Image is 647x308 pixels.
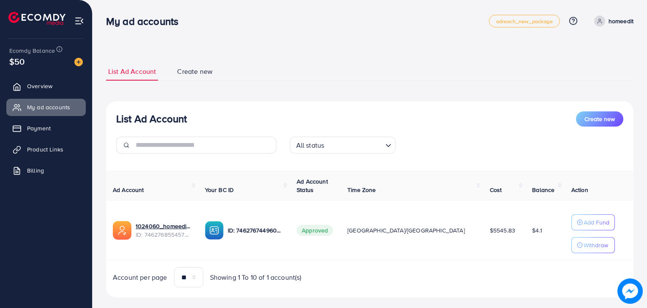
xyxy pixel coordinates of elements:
[584,240,608,250] p: Withdraw
[571,214,615,230] button: Add Fund
[297,177,328,194] span: Ad Account Status
[489,15,560,27] a: adreach_new_package
[532,186,554,194] span: Balance
[6,78,86,95] a: Overview
[113,186,144,194] span: Ad Account
[327,138,382,151] input: Search for option
[27,145,63,154] span: Product Links
[8,12,66,25] img: logo
[347,226,465,235] span: [GEOGRAPHIC_DATA]/[GEOGRAPHIC_DATA]
[591,16,633,27] a: homeedit
[620,281,640,301] img: image
[205,186,234,194] span: Your BC ID
[27,82,52,90] span: Overview
[106,15,185,27] h3: My ad accounts
[347,186,376,194] span: Time Zone
[496,19,553,24] span: adreach_new_package
[210,273,302,282] span: Showing 1 To 10 of 1 account(s)
[576,111,623,127] button: Create new
[571,237,615,253] button: Withdraw
[490,186,502,194] span: Cost
[136,230,191,239] span: ID: 7462768554572742672
[571,186,588,194] span: Action
[490,226,515,235] span: $5545.83
[74,58,83,66] img: image
[6,141,86,158] a: Product Links
[6,120,86,137] a: Payment
[27,103,70,111] span: My ad accounts
[116,113,187,125] h3: List Ad Account
[136,222,191,239] div: <span class='underline'>1024060_homeedit7_1737561213516</span></br>7462768554572742672
[9,46,55,55] span: Ecomdy Balance
[108,67,156,76] span: List Ad Account
[290,137,396,154] div: Search for option
[177,67,213,76] span: Create new
[228,225,284,235] p: ID: 7462767449604177937
[136,222,191,230] a: 1024060_homeedit7_1737561213516
[205,221,224,240] img: ic-ba-acc.ded83a64.svg
[27,124,51,132] span: Payment
[584,217,609,227] p: Add Fund
[295,139,326,151] span: All status
[532,226,542,235] span: $4.1
[6,162,86,179] a: Billing
[113,273,167,282] span: Account per page
[297,225,333,236] span: Approved
[584,115,615,123] span: Create new
[6,99,86,116] a: My ad accounts
[74,16,84,26] img: menu
[27,166,44,175] span: Billing
[609,16,633,26] p: homeedit
[9,55,25,68] span: $50
[113,221,131,240] img: ic-ads-acc.e4c84228.svg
